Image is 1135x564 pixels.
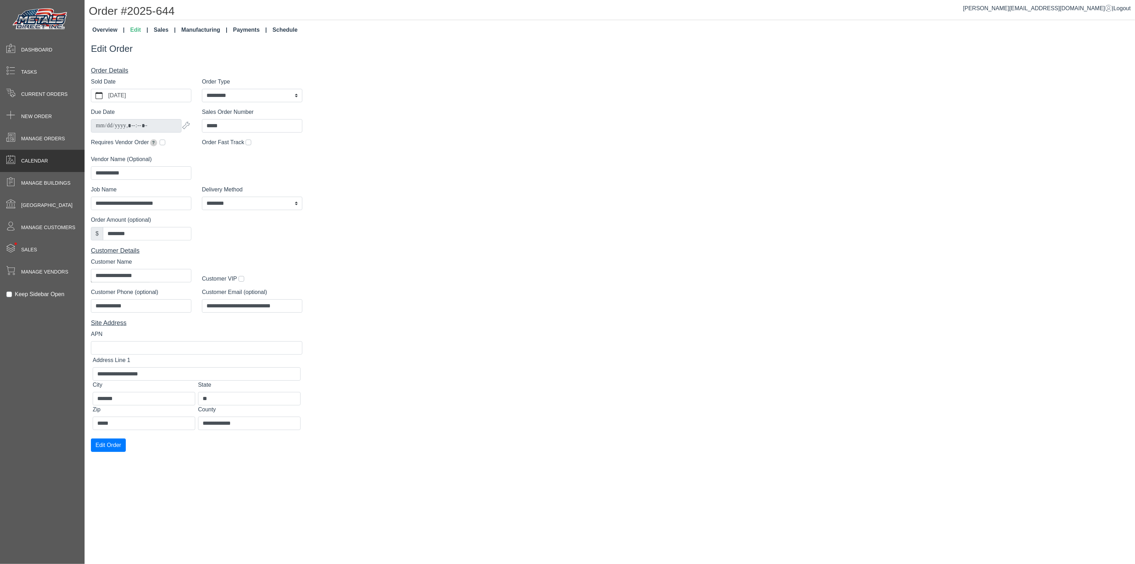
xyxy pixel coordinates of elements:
[202,185,243,194] label: Delivery Method
[91,185,117,194] label: Job Name
[198,405,216,414] label: County
[91,78,116,86] label: Sold Date
[95,92,103,99] svg: calendar
[202,275,237,283] label: Customer VIP
[91,216,151,224] label: Order Amount (optional)
[21,224,75,231] span: Manage Customers
[91,66,302,75] div: Order Details
[21,91,68,98] span: Current Orders
[91,89,107,102] button: calendar
[128,23,151,37] a: Edit
[91,43,510,54] h3: Edit Order
[91,258,132,266] label: Customer Name
[21,157,48,165] span: Calendar
[7,232,25,255] span: •
[202,288,267,296] label: Customer Email (optional)
[179,23,230,37] a: Manufacturing
[21,179,70,187] span: Manage Buildings
[91,227,103,240] div: $
[91,330,103,338] label: APN
[21,202,73,209] span: [GEOGRAPHIC_DATA]
[89,4,1135,20] h1: Order #2025-644
[21,113,52,120] span: New Order
[230,23,270,37] a: Payments
[21,268,68,276] span: Manage Vendors
[15,290,64,299] label: Keep Sidebar Open
[21,135,65,142] span: Manage Orders
[11,6,70,32] img: Metals Direct Inc Logo
[963,4,1131,13] div: |
[202,108,254,116] label: Sales Order Number
[91,138,158,147] label: Requires Vendor Order
[198,381,211,389] label: State
[202,78,230,86] label: Order Type
[1114,5,1131,11] span: Logout
[93,405,100,414] label: Zip
[202,138,244,147] label: Order Fast Track
[91,439,126,452] button: Edit Order
[91,318,302,328] div: Site Address
[107,89,191,102] label: [DATE]
[270,23,300,37] a: Schedule
[93,381,103,389] label: City
[21,68,37,76] span: Tasks
[91,288,158,296] label: Customer Phone (optional)
[91,246,302,256] div: Customer Details
[150,139,157,146] span: Extends due date by 2 weeks for pickup orders
[151,23,178,37] a: Sales
[21,46,53,54] span: Dashboard
[91,108,115,116] label: Due Date
[91,155,152,164] label: Vendor Name (Optional)
[21,246,37,253] span: Sales
[963,5,1112,11] a: [PERSON_NAME][EMAIL_ADDRESS][DOMAIN_NAME]
[90,23,128,37] a: Overview
[93,356,130,364] label: Address Line 1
